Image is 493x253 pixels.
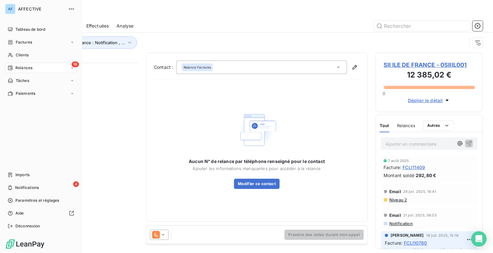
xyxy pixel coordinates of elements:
span: Niveau 2 [389,197,407,202]
span: Email [389,189,401,194]
span: Tableau de bord [15,27,45,32]
span: AFFECTIVE [18,6,64,12]
span: Relance Factures [184,65,211,69]
button: Prendre des notes durant mon appel [284,230,364,240]
label: Contact : [154,64,176,70]
span: Niveau de relance : Notification , ... [55,40,125,45]
span: Imports [15,172,30,178]
span: Email [389,213,401,218]
span: Aide [15,210,24,216]
h3: 12 385,02 € [384,69,475,82]
span: Paramètres et réglages [15,198,59,203]
span: Relances [15,65,32,71]
span: Montant soldé [384,172,414,179]
span: Tâches [16,78,29,84]
span: Paiements [16,91,35,96]
span: Factures [16,39,32,45]
span: Déconnexion [15,223,40,229]
button: Modifier ce contact [234,179,280,189]
img: Empty state [236,109,277,151]
input: Rechercher [374,21,470,31]
button: Niveau de relance : Notification , ... [46,37,137,49]
span: Tout [380,123,389,128]
span: FCLI10760 [404,240,427,246]
div: grid [31,63,138,253]
span: Déplier le détail [408,97,443,104]
span: 18 juil. 2025, 15:18 [426,233,459,237]
span: 21 juil. 2025, 08:55 [403,213,437,217]
span: 0 [383,91,385,96]
button: Autres [423,120,454,131]
span: Notification [389,221,413,226]
span: 7 août 2025 [388,159,409,163]
button: Déplier le détail [406,97,453,104]
span: Analyse [117,23,134,29]
span: 292,80 € [416,172,436,179]
span: Facture : [385,240,402,246]
span: Clients [16,52,29,58]
span: Notifications [15,185,39,191]
span: [PERSON_NAME] [391,233,424,238]
span: Relances [397,123,415,128]
span: 4 [73,181,79,187]
img: Logo LeanPay [5,239,45,249]
span: Aucun N° de relance par téléphone renseigné pour le contact [189,158,325,165]
span: Facture : [384,164,401,171]
div: AF [5,4,15,14]
span: FCLI11409 [402,164,425,171]
a: Aide [5,208,77,218]
span: 28 juil. 2025, 16:41 [403,190,436,193]
span: Ajouter les informations manquantes pour accéder à la relance [193,166,321,171]
span: 16 [72,61,79,67]
div: Open Intercom Messenger [471,231,487,247]
span: Effectuées [86,23,109,29]
span: SII ILE DE FRANCE - 0SIIIL001 [384,61,475,69]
